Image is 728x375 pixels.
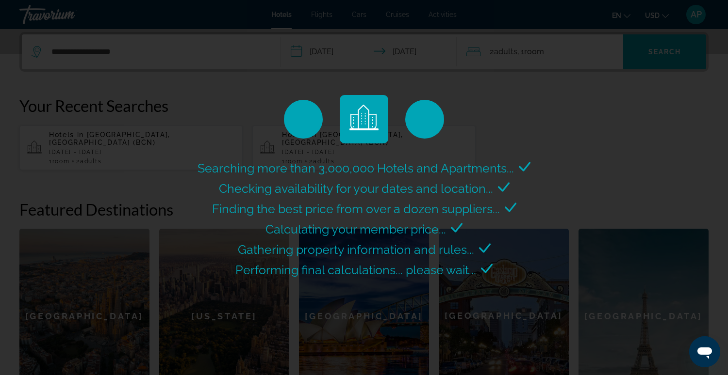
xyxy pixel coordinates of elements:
[219,181,493,196] span: Checking availability for your dates and location...
[235,263,476,277] span: Performing final calculations... please wait...
[689,336,720,367] iframe: Button to launch messaging window
[198,161,514,175] span: Searching more than 3,000,000 Hotels and Apartments...
[265,222,446,236] span: Calculating your member price...
[212,202,500,216] span: Finding the best price from over a dozen suppliers...
[238,242,474,257] span: Gathering property information and rules...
